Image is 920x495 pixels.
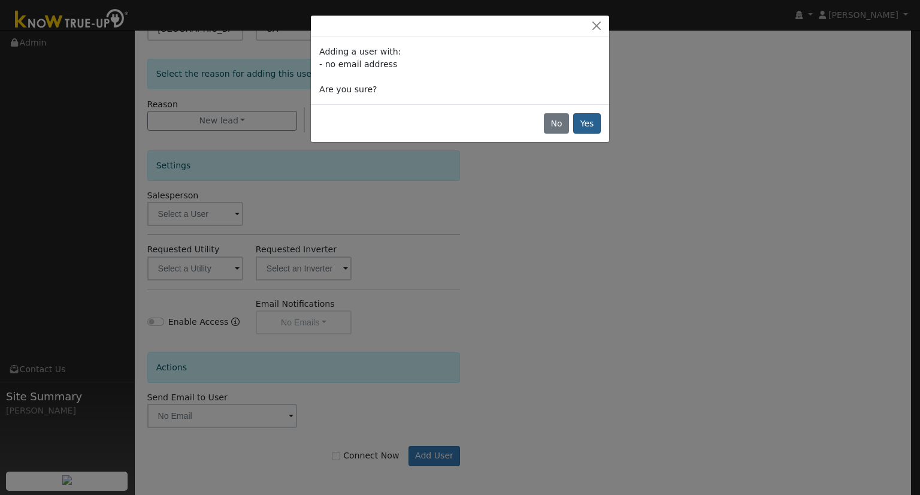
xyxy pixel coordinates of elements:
button: Yes [573,113,601,134]
span: Adding a user with: [319,47,401,56]
button: Close [588,20,605,32]
span: - no email address [319,59,397,69]
button: No [544,113,569,134]
span: Are you sure? [319,84,377,94]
